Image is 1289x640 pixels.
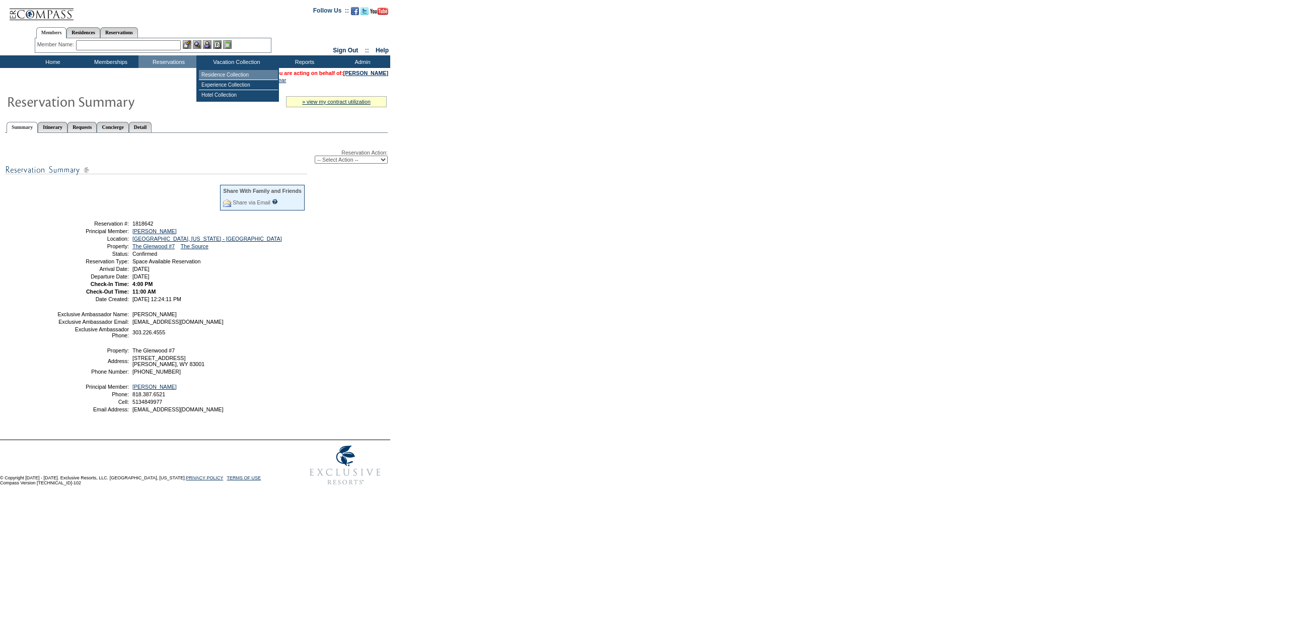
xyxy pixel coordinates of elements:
[36,27,67,38] a: Members
[7,91,208,111] img: Reservaton Summary
[129,122,152,132] a: Detail
[57,266,129,272] td: Arrival Date:
[57,258,129,264] td: Reservation Type:
[57,391,129,397] td: Phone:
[23,55,81,68] td: Home
[38,122,67,132] a: Itinerary
[193,40,201,49] img: View
[343,70,388,76] a: [PERSON_NAME]
[132,319,224,325] span: [EMAIL_ADDRESS][DOMAIN_NAME]
[300,440,390,490] img: Exclusive Resorts
[132,221,154,227] span: 1818642
[67,122,97,132] a: Requests
[57,228,129,234] td: Principal Member:
[365,47,369,54] span: ::
[132,289,156,295] span: 11:00 AM
[57,369,129,375] td: Phone Number:
[37,40,76,49] div: Member Name:
[132,311,177,317] span: [PERSON_NAME]
[132,243,175,249] a: The Glenwood #7
[223,188,302,194] div: Share With Family and Friends
[57,311,129,317] td: Exclusive Ambassador Name:
[132,266,150,272] span: [DATE]
[132,399,162,405] span: 5134849977
[370,10,388,16] a: Subscribe to our YouTube Channel
[132,258,200,264] span: Space Available Reservation
[132,329,165,335] span: 303.226.4555
[186,475,223,480] a: PRIVACY POLICY
[223,40,232,49] img: b_calculator.gif
[213,40,222,49] img: Reservations
[97,122,128,132] a: Concierge
[132,355,204,367] span: [STREET_ADDRESS] [PERSON_NAME], WY 83001
[199,90,278,100] td: Hotel Collection
[227,475,261,480] a: TERMS OF USE
[7,122,38,133] a: Summary
[132,236,282,242] a: [GEOGRAPHIC_DATA], [US_STATE] - [GEOGRAPHIC_DATA]
[183,40,191,49] img: b_edit.gif
[57,406,129,412] td: Email Address:
[302,99,371,105] a: » view my contract utilization
[199,80,278,90] td: Experience Collection
[57,273,129,279] td: Departure Date:
[57,319,129,325] td: Exclusive Ambassador Email:
[132,281,153,287] span: 4:00 PM
[196,55,274,68] td: Vacation Collection
[57,243,129,249] td: Property:
[370,8,388,15] img: Subscribe to our YouTube Channel
[57,384,129,390] td: Principal Member:
[132,296,181,302] span: [DATE] 12:24:11 PM
[57,326,129,338] td: Exclusive Ambassador Phone:
[57,347,129,353] td: Property:
[361,10,369,16] a: Follow us on Twitter
[57,251,129,257] td: Status:
[203,40,211,49] img: Impersonate
[132,347,175,353] span: The Glenwood #7
[233,199,270,205] a: Share via Email
[81,55,138,68] td: Memberships
[132,391,165,397] span: 818.387.6521
[86,289,129,295] strong: Check-Out Time:
[376,47,389,54] a: Help
[333,47,358,54] a: Sign Out
[132,406,224,412] span: [EMAIL_ADDRESS][DOMAIN_NAME]
[199,70,278,80] td: Residence Collection
[361,7,369,15] img: Follow us on Twitter
[132,228,177,234] a: [PERSON_NAME]
[57,355,129,367] td: Address:
[57,399,129,405] td: Cell:
[351,10,359,16] a: Become our fan on Facebook
[57,296,129,302] td: Date Created:
[100,27,138,38] a: Reservations
[5,150,388,164] div: Reservation Action:
[274,55,332,68] td: Reports
[273,70,388,76] span: You are acting on behalf of:
[57,236,129,242] td: Location:
[313,6,349,18] td: Follow Us ::
[132,369,181,375] span: [PHONE_NUMBER]
[272,199,278,204] input: What is this?
[5,164,307,176] img: subTtlResSummary.gif
[132,384,177,390] a: [PERSON_NAME]
[351,7,359,15] img: Become our fan on Facebook
[132,273,150,279] span: [DATE]
[57,221,129,227] td: Reservation #:
[181,243,208,249] a: The Source
[138,55,196,68] td: Reservations
[91,281,129,287] strong: Check-In Time:
[273,77,286,83] a: Clear
[66,27,100,38] a: Residences
[332,55,390,68] td: Admin
[132,251,157,257] span: Confirmed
